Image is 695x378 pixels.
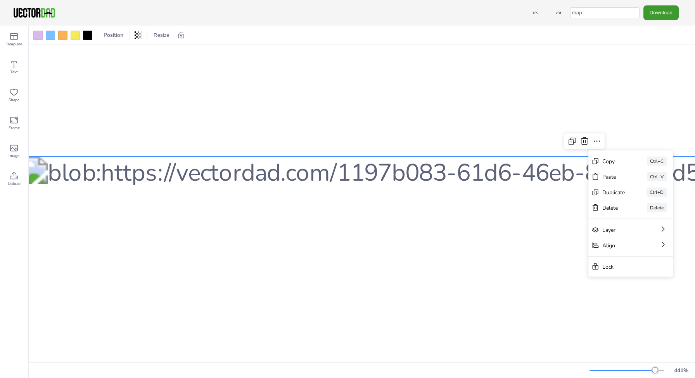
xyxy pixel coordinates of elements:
div: Layer [602,226,637,233]
button: Download [643,5,679,20]
img: VectorDad-1.png [12,7,56,19]
div: Copy [602,157,625,165]
div: Paste [602,173,625,180]
div: Delete [602,204,625,211]
div: 441 % [672,367,690,374]
div: Ctrl+D [647,188,667,197]
span: Position [102,31,125,39]
div: Duplicate [602,188,625,196]
div: Delete [647,203,667,212]
span: Text [10,69,18,75]
div: Ctrl+C [647,157,667,166]
div: Ctrl+V [647,172,667,181]
span: Frame [9,125,20,131]
div: Align [602,242,637,249]
input: template name [570,7,640,18]
span: Template [6,41,22,47]
span: Shape [9,97,19,103]
span: Upload [8,181,21,187]
button: Resize [150,29,173,41]
span: Image [9,153,19,159]
div: Lock [602,263,648,270]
